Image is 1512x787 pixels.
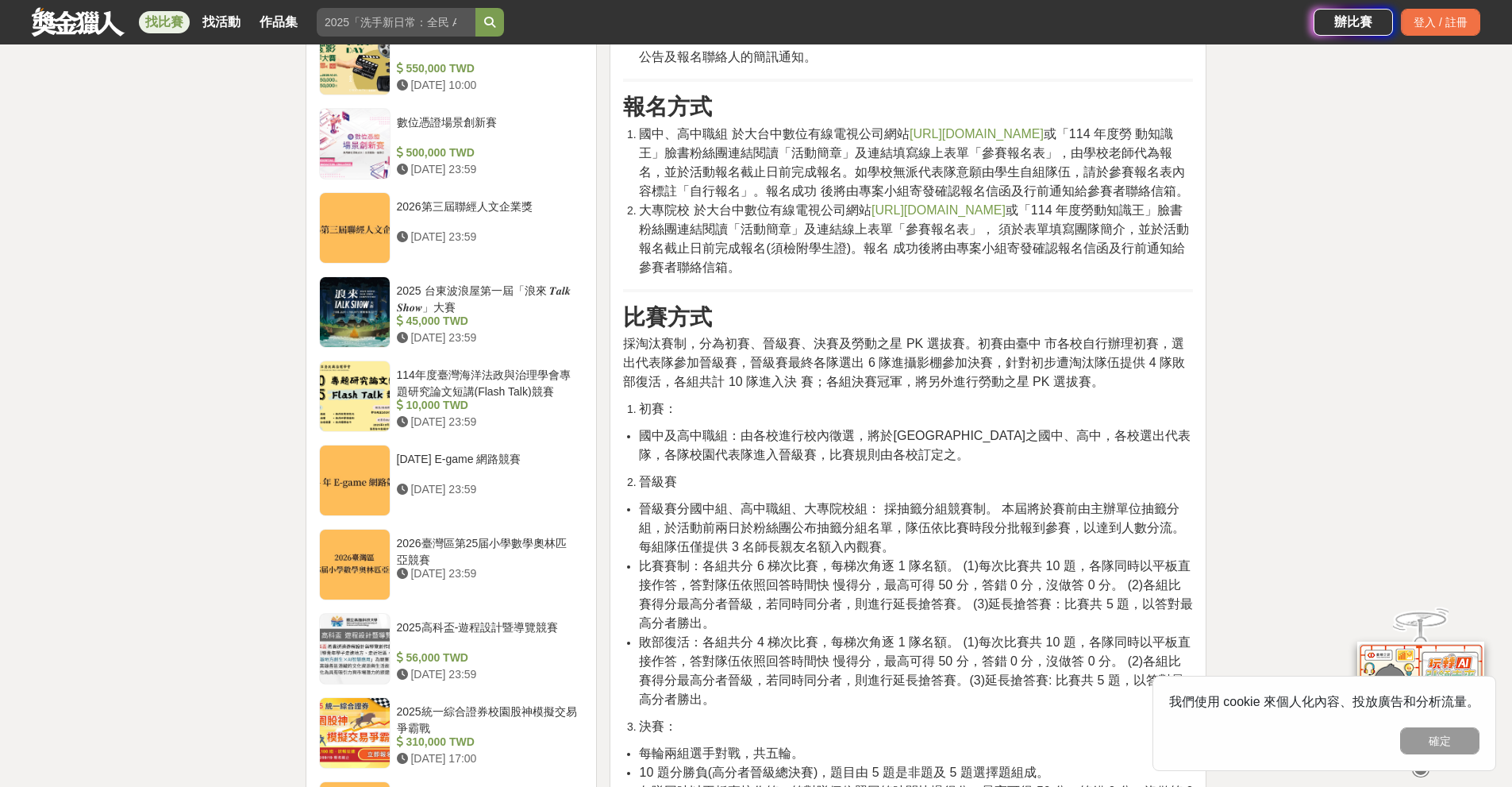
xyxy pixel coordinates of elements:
[397,114,578,145] div: 數位憑證場景創新賽
[319,697,584,769] a: 2025統一綜合證券校園股神模擬交易爭霸戰 310,000 TWD [DATE] 17:00
[871,203,1006,217] a: [URL][DOMAIN_NAME]
[397,535,578,565] div: 2026臺灣區第25届小學數學奧林匹亞競賽
[639,746,804,760] span: 每輪兩組選手對戰，共五輪。
[397,145,578,161] div: 500,000 TWD
[317,8,475,37] input: 2025「洗手新日常：全民 ALL IN」洗手歌全台徵選
[397,77,578,94] div: [DATE] 10:00
[397,367,578,397] div: 114年度臺灣海洋法政與治理學會專題研究論文短講(Flash Talk)競賽
[397,199,578,229] div: 2026第三屆聯經人文企業獎
[397,734,578,750] div: 310,000 TWD
[639,766,1048,779] span: 10 題分勝負(高分者晉級總決賽)，題目由 5 題是非題及 5 題選擇題組成。
[397,650,578,666] div: 56,000 TWD
[639,502,1185,554] span: 晉級賽分國中組、高中職組、大專院校組： 採抽籤分組競賽制。 本屆將於賽前由主辦單位抽籤分組，於活動前兩日於粉絲團公布抽籤分組名單，隊伍依比賽時段分批報到參賽，以達到人數分流。每組隊伍僅提供 3 ...
[623,305,712,330] strong: 比賽方式
[639,127,1188,198] span: 國中、高中職組 於大台中數位有線電視公司網站 或「114 年度勞 動知識王」臉書粉絲團連結閱讀「活動簡章」及連結填寫線上表單「參賽報名表」，由學校老師代為報名，並於活動報名截止日前完成報名。如學...
[319,24,584,95] a: 2025麥味登微電影暨短影音創作大賽 550,000 TWD [DATE] 10:00
[397,414,578,430] div: [DATE] 23:59
[397,704,578,734] div: 2025統一綜合證券校園股神模擬交易爭霸戰
[639,559,1193,630] span: 比賽賽制：各組共分 6 梯次比賽，每梯次角逐 1 隊名額。 (1)每次比賽共 10 題，各隊同時以平板直接作答，答對隊伍依照回答時間快 慢得分，最高可得 50 分，答錯 0 分，沒做答 0 分。...
[397,666,578,683] div: [DATE] 23:59
[639,203,1188,274] span: 大專院校 於大台中數位有線電視公司網站 或「114 年度勞動知識王」臉書粉絲團連結閱讀「活動簡章」及連結線上表單「參賽報名表」， 須於表單填寫團隊簡介，並於活動報名截止日前完成報名(須檢附學生證...
[139,11,190,33] a: 找比賽
[397,229,578,245] div: [DATE] 23:59
[639,635,1190,706] span: 敗部復活：各組共分 4 梯次比賽，每梯次角逐 1 隊名額。 (1)每次比賽共 10 題，各隊同時以平板直接作答，答對隊伍依照回答時間快 慢得分，最高可得 50 分，答錯 0 分，沒做答 0 分。...
[397,451,578,481] div: [DATE] E-game 網路競賽
[319,108,584,179] a: 數位憑證場景創新賽 500,000 TWD [DATE] 23:59
[319,192,584,264] a: 2026第三屆聯經人文企業獎 [DATE] 23:59
[196,11,247,33] a: 找活動
[319,361,584,432] a: 114年度臺灣海洋法政與治理學會專題研究論文短講(Flash Talk)競賽 10,000 TWD [DATE] 23:59
[639,402,677,415] span: 初賽：
[910,127,1044,141] a: [URL][DOMAIN_NAME]
[639,719,677,733] span: 決賽：
[397,283,578,313] div: 2025 台東波浪屋第一屆「浪來 𝑻𝒂𝒍𝒌 𝑺𝒉𝒐𝒘」大賽
[397,565,578,582] div: [DATE] 23:59
[397,330,578,346] div: [DATE] 23:59
[319,613,584,685] a: 2025高科盃-遊程設計暨導覽競賽 56,000 TWD [DATE] 23:59
[319,529,584,600] a: 2026臺灣區第25届小學數學奧林匹亞競賽 [DATE] 23:59
[397,481,578,498] div: [DATE] 23:59
[639,475,677,488] span: 晉級賽
[397,30,578,60] div: 2025麥味登微電影暨短影音創作大賽
[397,60,578,77] div: 550,000 TWD
[1169,695,1479,708] span: 我們使用 cookie 來個人化內容、投放廣告和分析流量。
[397,397,578,414] div: 10,000 TWD
[1401,9,1480,36] div: 登入 / 註冊
[623,337,1185,388] span: 採淘汰賽制，分為初賽、晉級賽、決賽及勞動之星 PK 選拔賽。初賽由臺中 市各校自行辦理初賽，選出代表隊參加晉級賽，晉級賽最終各隊選出 6 隊進攝影棚參加決賽，針對初步遭淘汰隊伍提供 4 隊敗部復...
[397,161,578,178] div: [DATE] 23:59
[1400,727,1479,754] button: 確定
[1314,9,1393,36] a: 辦比賽
[253,11,304,33] a: 作品集
[639,429,1191,461] span: 國中及高中職組：由各校進行校內徵選，將於[GEOGRAPHIC_DATA]之國中、高中，各校選出代表隊，各隊校園代表隊進入晉級賽，比賽規則由各校訂定之。
[623,95,712,119] strong: 報名方式
[319,445,584,516] a: [DATE] E-game 網路競賽 [DATE] 23:59
[319,276,584,348] a: 2025 台東波浪屋第一屆「浪來 𝑻𝒂𝒍𝒌 𝑺𝒉𝒐𝒘」大賽 45,000 TWD [DATE] 23:59
[397,313,578,330] div: 45,000 TWD
[397,619,578,650] div: 2025高科盃-遊程設計暨導覽競賽
[397,750,578,767] div: [DATE] 17:00
[1357,632,1484,738] img: d2146d9a-e6f6-4337-9592-8cefde37ba6b.png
